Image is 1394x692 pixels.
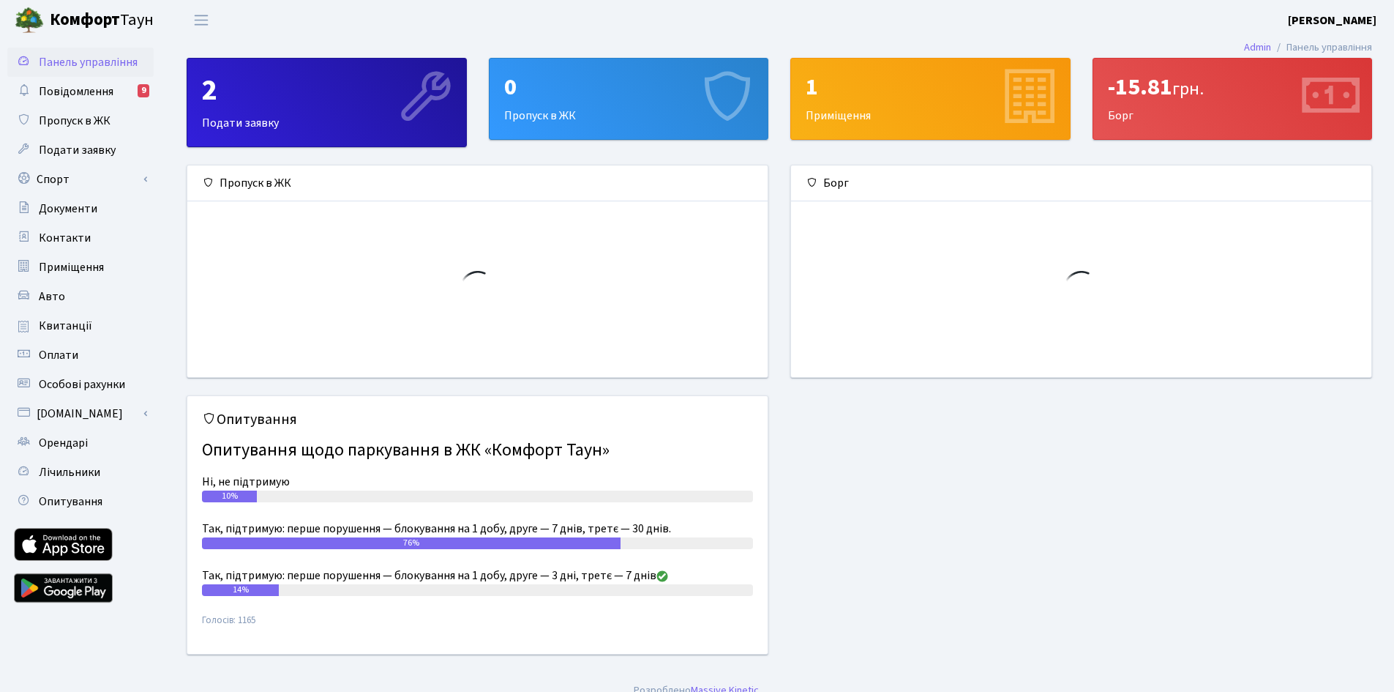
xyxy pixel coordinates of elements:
[7,194,154,223] a: Документи
[39,376,125,392] span: Особові рахунки
[187,59,466,146] div: Подати заявку
[187,165,768,201] div: Пропуск в ЖК
[1172,76,1204,102] span: грн.
[489,58,769,140] a: 0Пропуск в ЖК
[7,428,154,458] a: Орендарі
[7,48,154,77] a: Панель управління
[1244,40,1271,55] a: Admin
[202,434,753,467] h4: Опитування щодо паркування в ЖК «Комфорт Таун»
[39,435,88,451] span: Орендарі
[202,520,753,537] div: Так, підтримую: перше порушення — блокування на 1 добу, друге — 7 днів, третє — 30 днів.
[1222,32,1394,63] nav: breadcrumb
[791,59,1070,139] div: Приміщення
[7,165,154,194] a: Спорт
[39,318,92,334] span: Квитанції
[202,411,753,428] h5: Опитування
[7,341,154,370] a: Оплати
[138,84,149,97] div: 9
[202,567,753,584] div: Так, підтримую: перше порушення — блокування на 1 добу, друге — 3 дні, третє — 7 днів
[7,311,154,341] a: Квитанції
[1288,12,1376,29] a: [PERSON_NAME]
[183,8,220,32] button: Переключити навігацію
[39,347,78,363] span: Оплати
[7,135,154,165] a: Подати заявку
[39,230,91,246] span: Контакти
[7,282,154,311] a: Авто
[15,6,44,35] img: logo.png
[7,458,154,487] a: Лічильники
[187,58,467,147] a: 2Подати заявку
[39,464,100,480] span: Лічильники
[39,259,104,275] span: Приміщення
[7,370,154,399] a: Особові рахунки
[791,165,1371,201] div: Борг
[790,58,1071,140] a: 1Приміщення
[39,54,138,70] span: Панель управління
[7,253,154,282] a: Приміщення
[7,487,154,516] a: Опитування
[202,584,279,596] div: 14%
[202,73,451,108] div: 2
[806,73,1055,101] div: 1
[1108,73,1357,101] div: -15.81
[1271,40,1372,56] li: Панель управління
[202,614,753,639] small: Голосів: 1165
[7,223,154,253] a: Контакти
[490,59,768,139] div: Пропуск в ЖК
[202,537,621,549] div: 76%
[202,491,257,502] div: 10%
[50,8,154,33] span: Таун
[39,142,116,158] span: Подати заявку
[39,494,102,510] span: Опитування
[39,83,113,100] span: Повідомлення
[39,113,110,129] span: Пропуск в ЖК
[202,473,753,491] div: Ні, не підтримую
[7,106,154,135] a: Пропуск в ЖК
[39,289,65,305] span: Авто
[1093,59,1372,139] div: Борг
[7,77,154,106] a: Повідомлення9
[39,201,97,217] span: Документи
[50,8,120,31] b: Комфорт
[504,73,754,101] div: 0
[7,399,154,428] a: [DOMAIN_NAME]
